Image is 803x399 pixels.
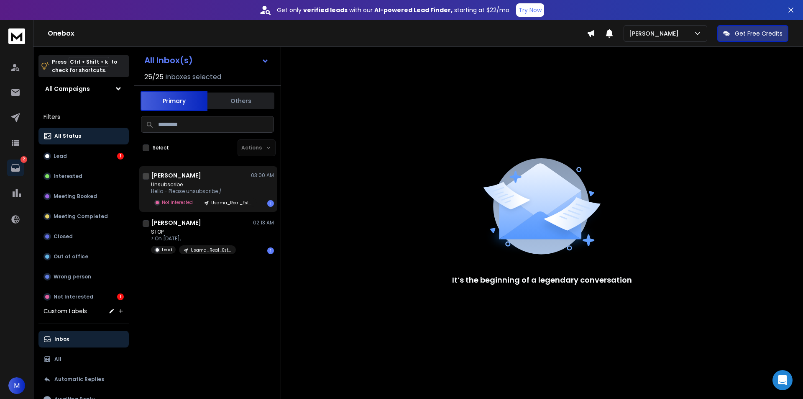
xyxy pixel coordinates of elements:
[38,208,129,225] button: Meeting Completed
[54,293,93,300] p: Not Interested
[153,144,169,151] label: Select
[38,331,129,348] button: Inbox
[303,6,348,14] strong: verified leads
[38,288,129,305] button: Not Interested1
[144,72,164,82] span: 25 / 25
[162,199,193,206] p: Not Interested
[452,274,632,286] p: It’s the beginning of a legendary conversation
[207,92,274,110] button: Others
[38,351,129,368] button: All
[54,233,73,240] p: Closed
[772,370,793,390] div: Open Intercom Messenger
[211,200,251,206] p: Usama_Real_Estate Campagin [DATE]
[629,29,682,38] p: [PERSON_NAME]
[516,3,544,17] button: Try Now
[38,371,129,388] button: Automatic Replies
[151,171,201,180] h1: [PERSON_NAME]
[38,248,129,265] button: Out of office
[267,200,274,207] div: 1
[54,376,104,383] p: Automatic Replies
[54,356,61,363] p: All
[38,128,129,144] button: All Status
[54,336,69,342] p: Inbox
[151,235,236,242] p: > On [DATE],
[151,229,236,235] p: STOP
[54,273,91,280] p: Wrong person
[7,160,24,176] a: 2
[117,153,124,160] div: 1
[69,57,109,67] span: Ctrl + Shift + k
[54,213,108,220] p: Meeting Completed
[8,377,25,394] button: M
[48,28,587,39] h1: Onebox
[20,156,27,163] p: 2
[374,6,453,14] strong: AI-powered Lead Finder,
[162,247,172,253] p: Lead
[735,29,783,38] p: Get Free Credits
[38,188,129,205] button: Meeting Booked
[141,91,207,111] button: Primary
[191,247,231,253] p: Usama_Real_Estate Campagin [DATE]
[251,172,274,179] p: 03:00 AM
[138,52,276,69] button: All Inbox(s)
[8,28,25,44] img: logo
[38,111,129,123] h3: Filters
[165,72,221,82] h3: Inboxes selected
[54,193,97,200] p: Meeting Booked
[38,168,129,185] button: Interested
[253,219,274,226] p: 02:13 AM
[52,58,117,75] p: Press to check for shortcuts.
[38,268,129,285] button: Wrong person
[38,228,129,245] button: Closed
[151,219,201,227] h1: [PERSON_NAME]
[117,293,124,300] div: 1
[38,148,129,165] button: Lead1
[54,153,67,160] p: Lead
[519,6,542,14] p: Try Now
[54,253,88,260] p: Out of office
[151,181,251,188] p: Unsubscribe
[54,173,82,180] p: Interested
[43,307,87,315] h3: Custom Labels
[277,6,509,14] p: Get only with our starting at $22/mo
[38,80,129,97] button: All Campaigns
[717,25,788,42] button: Get Free Credits
[144,56,193,64] h1: All Inbox(s)
[267,247,274,254] div: 1
[45,85,90,93] h1: All Campaigns
[151,188,251,195] p: Hello - Please unsubscribe /
[54,133,81,139] p: All Status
